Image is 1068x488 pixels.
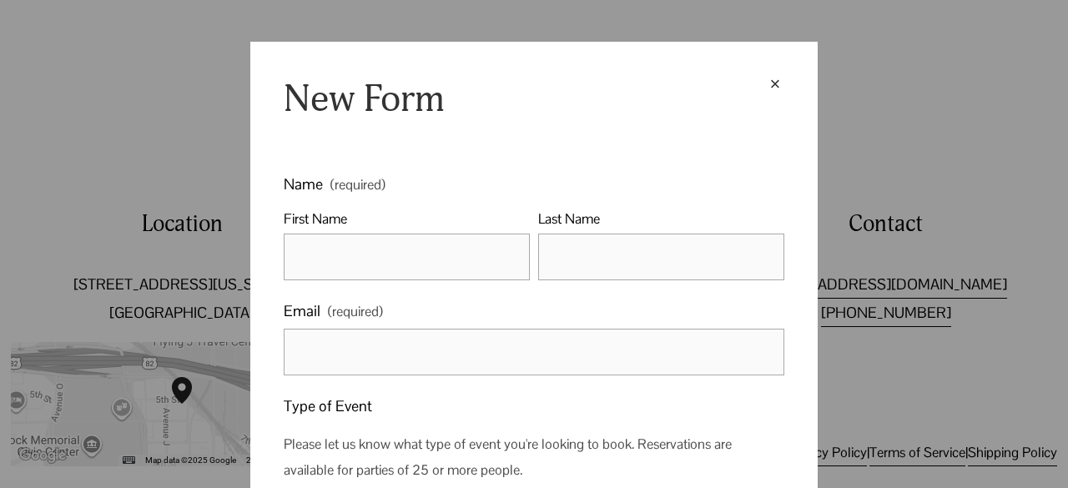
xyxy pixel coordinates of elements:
[328,299,383,324] span: (required)
[284,206,530,234] div: First Name
[284,297,320,325] span: Email
[284,392,372,420] span: Type of Event
[538,206,784,234] div: Last Name
[284,170,323,199] span: Name
[330,179,385,192] span: (required)
[766,75,784,93] div: Close
[284,75,766,124] div: New Form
